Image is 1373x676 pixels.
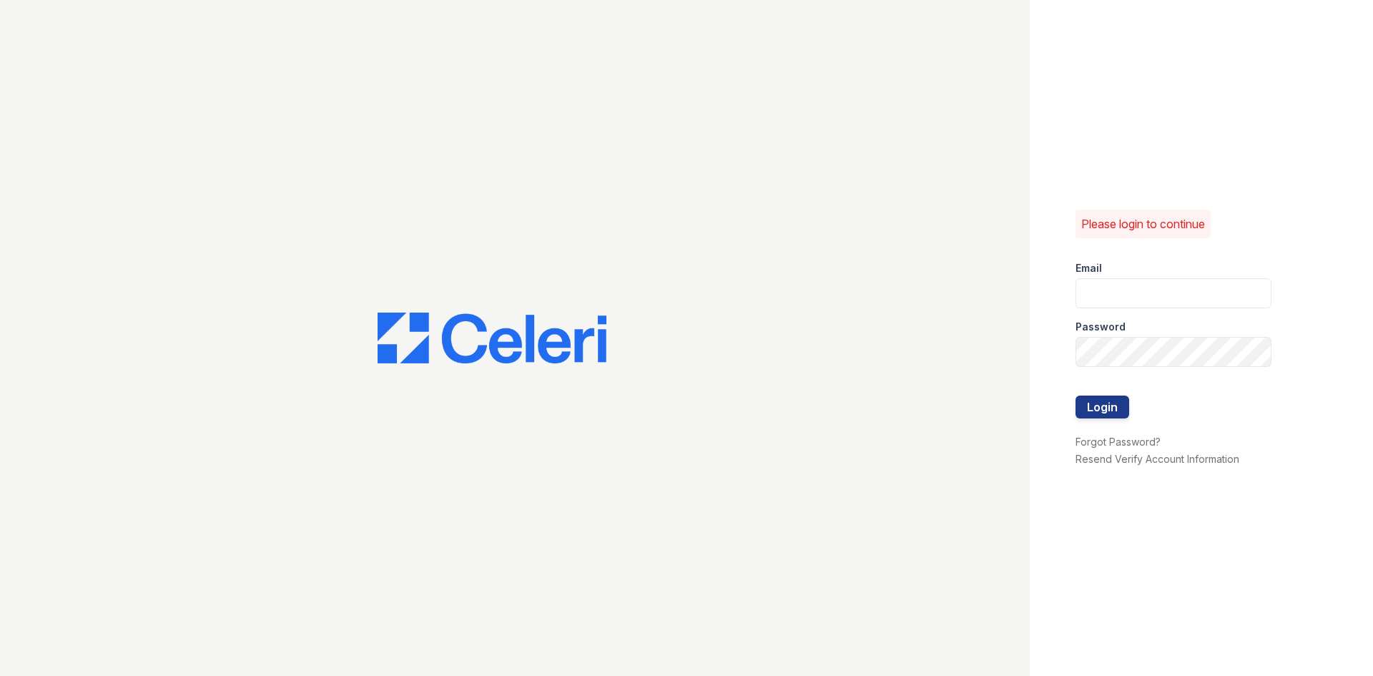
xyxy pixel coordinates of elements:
label: Email [1076,261,1102,275]
label: Password [1076,320,1126,334]
a: Forgot Password? [1076,436,1161,448]
a: Resend Verify Account Information [1076,453,1239,465]
img: CE_Logo_Blue-a8612792a0a2168367f1c8372b55b34899dd931a85d93a1a3d3e32e68fde9ad4.png [378,313,606,364]
button: Login [1076,396,1129,418]
p: Please login to continue [1081,215,1205,232]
